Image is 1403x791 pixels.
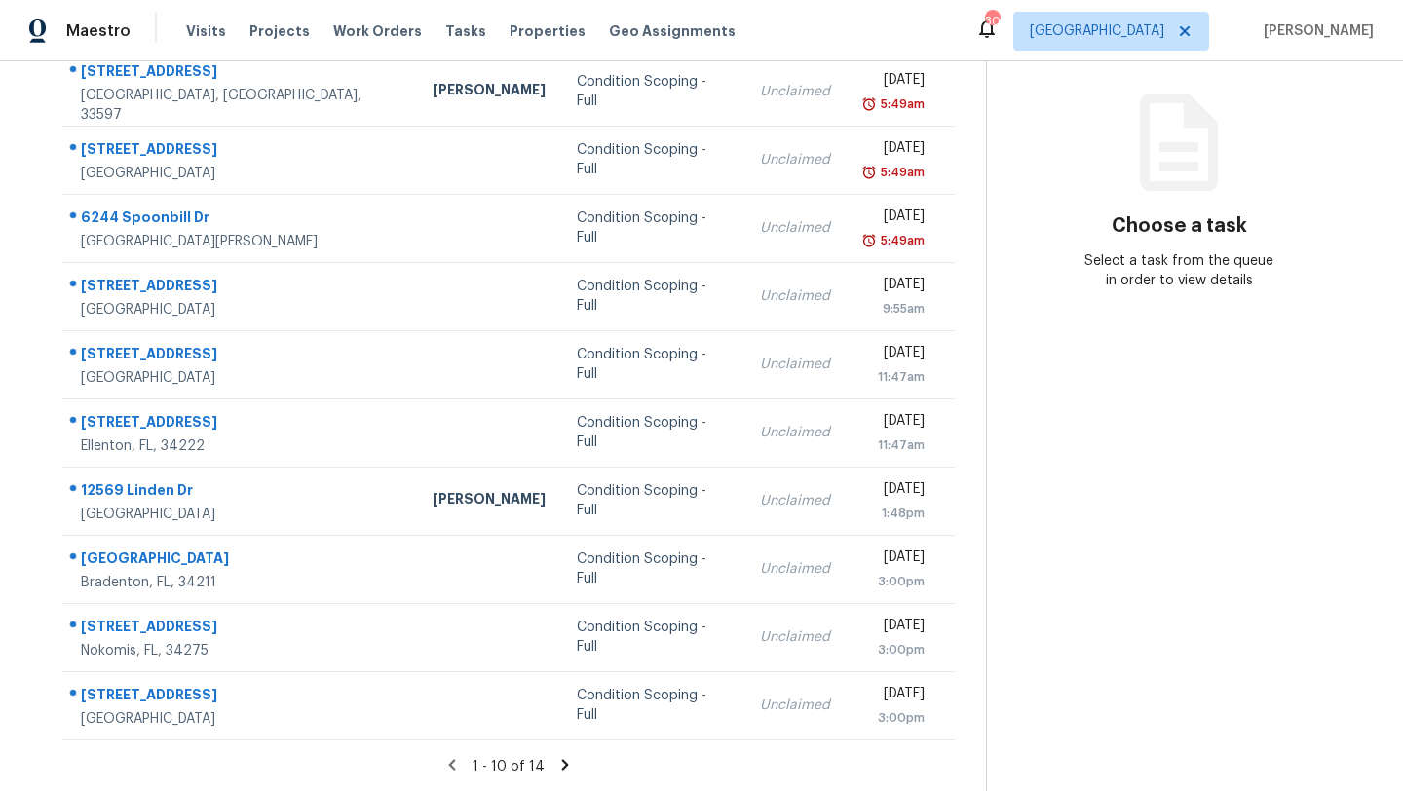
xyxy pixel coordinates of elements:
div: Nokomis, FL, 34275 [81,641,401,660]
span: Work Orders [333,21,422,41]
div: Unclaimed [760,491,830,510]
span: Tasks [445,24,486,38]
div: 12569 Linden Dr [81,480,401,505]
div: [DATE] [861,207,925,231]
div: [GEOGRAPHIC_DATA] [81,300,401,320]
div: [DATE] [861,70,925,94]
div: Unclaimed [760,150,830,169]
div: 5:49am [877,231,925,250]
div: Unclaimed [760,696,830,715]
span: [PERSON_NAME] [1256,21,1374,41]
span: Projects [249,21,310,41]
div: [DATE] [861,411,925,435]
div: Condition Scoping - Full [577,549,729,588]
div: Unclaimed [760,355,830,374]
img: Overdue Alarm Icon [861,231,877,250]
div: Condition Scoping - Full [577,481,729,520]
img: Overdue Alarm Icon [861,163,877,182]
div: Condition Scoping - Full [577,208,729,247]
div: [GEOGRAPHIC_DATA], [GEOGRAPHIC_DATA], 33597 [81,86,401,125]
div: [DATE] [861,479,925,504]
span: 1 - 10 of 14 [473,760,545,773]
div: 9:55am [861,299,925,319]
div: Condition Scoping - Full [577,345,729,384]
div: Unclaimed [760,627,830,647]
div: 3:00pm [861,708,925,728]
div: 5:49am [877,163,925,182]
div: Condition Scoping - Full [577,686,729,725]
div: [GEOGRAPHIC_DATA] [81,709,401,729]
div: Ellenton, FL, 34222 [81,436,401,456]
div: 1:48pm [861,504,925,523]
div: [GEOGRAPHIC_DATA] [81,368,401,388]
div: 5:49am [877,94,925,114]
div: [DATE] [861,275,925,299]
div: Unclaimed [760,82,830,101]
div: Condition Scoping - Full [577,277,729,316]
div: [STREET_ADDRESS] [81,139,401,164]
div: [DATE] [861,616,925,640]
span: [GEOGRAPHIC_DATA] [1030,21,1164,41]
div: [STREET_ADDRESS] [81,685,401,709]
div: Condition Scoping - Full [577,413,729,452]
div: Unclaimed [760,218,830,238]
div: [PERSON_NAME] [433,489,546,513]
div: Unclaimed [760,423,830,442]
div: Condition Scoping - Full [577,140,729,179]
h3: Choose a task [1112,216,1247,236]
div: [STREET_ADDRESS] [81,617,401,641]
img: Overdue Alarm Icon [861,94,877,114]
div: [PERSON_NAME] [433,80,546,104]
div: Unclaimed [760,286,830,306]
span: Properties [510,21,586,41]
span: Maestro [66,21,131,41]
div: Bradenton, FL, 34211 [81,573,401,592]
div: Unclaimed [760,559,830,579]
div: Condition Scoping - Full [577,72,729,111]
div: [DATE] [861,138,925,163]
div: [STREET_ADDRESS] [81,412,401,436]
div: Select a task from the queue in order to view details [1083,251,1276,290]
span: Visits [186,21,226,41]
div: 3:00pm [861,640,925,659]
div: [STREET_ADDRESS] [81,276,401,300]
div: 11:47am [861,367,925,387]
div: [GEOGRAPHIC_DATA] [81,505,401,524]
div: [GEOGRAPHIC_DATA][PERSON_NAME] [81,232,401,251]
div: [DATE] [861,547,925,572]
div: 30 [985,12,999,31]
div: 11:47am [861,435,925,455]
div: 6244 Spoonbill Dr [81,207,401,232]
div: [STREET_ADDRESS] [81,61,401,86]
div: [GEOGRAPHIC_DATA] [81,164,401,183]
span: Geo Assignments [609,21,736,41]
div: [GEOGRAPHIC_DATA] [81,548,401,573]
div: [DATE] [861,343,925,367]
div: 3:00pm [861,572,925,591]
div: Condition Scoping - Full [577,618,729,657]
div: [DATE] [861,684,925,708]
div: [STREET_ADDRESS] [81,344,401,368]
